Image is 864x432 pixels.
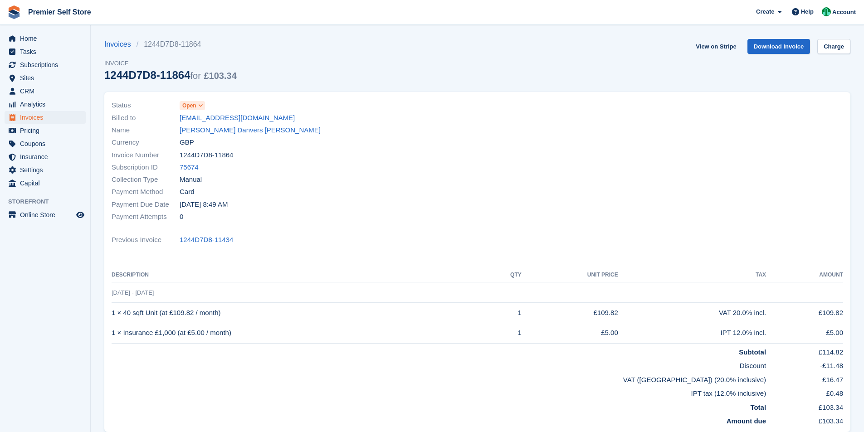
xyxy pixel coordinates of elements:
span: Payment Due Date [112,199,180,210]
span: Previous Invoice [112,235,180,245]
span: Settings [20,164,74,176]
th: Tax [618,268,766,282]
a: menu [5,72,86,84]
td: £103.34 [766,399,843,413]
a: View on Stripe [692,39,740,54]
span: Payment Attempts [112,212,180,222]
span: Currency [112,137,180,148]
a: menu [5,45,86,58]
a: [PERSON_NAME] Danvers [PERSON_NAME] [180,125,321,136]
td: 1 [487,323,522,343]
span: CRM [20,85,74,97]
a: menu [5,98,86,111]
a: menu [5,111,86,124]
th: Amount [766,268,843,282]
td: VAT ([GEOGRAPHIC_DATA]) (20.0% inclusive) [112,371,766,385]
a: menu [5,209,86,221]
span: Pricing [20,124,74,137]
a: menu [5,32,86,45]
a: menu [5,164,86,176]
a: menu [5,150,86,163]
strong: Amount due [727,417,766,425]
td: £5.00 [766,323,843,343]
a: Charge [817,39,850,54]
td: £109.82 [522,303,618,323]
span: Payment Method [112,187,180,197]
td: -£11.48 [766,357,843,371]
a: 1244D7D8-11434 [180,235,233,245]
td: 1 × Insurance £1,000 (at £5.00 / month) [112,323,487,343]
span: for [190,71,200,81]
td: £114.82 [766,343,843,357]
a: Open [180,100,205,111]
div: VAT 20.0% incl. [618,308,766,318]
a: menu [5,137,86,150]
span: Collection Type [112,175,180,185]
span: Invoice Number [112,150,180,160]
a: Premier Self Store [24,5,95,19]
img: stora-icon-8386f47178a22dfd0bd8f6a31ec36ba5ce8667c1dd55bd0f319d3a0aa187defe.svg [7,5,21,19]
a: menu [5,58,86,71]
a: Invoices [104,39,137,50]
span: Storefront [8,197,90,206]
td: £16.47 [766,371,843,385]
a: Preview store [75,209,86,220]
strong: Subtotal [739,348,766,356]
span: Sites [20,72,74,84]
td: £5.00 [522,323,618,343]
td: £103.34 [766,413,843,427]
td: 1 [487,303,522,323]
span: Subscription ID [112,162,180,173]
td: £109.82 [766,303,843,323]
span: Tasks [20,45,74,58]
span: Invoices [20,111,74,124]
td: IPT tax (12.0% inclusive) [112,385,766,399]
span: Insurance [20,150,74,163]
span: Invoice [104,59,237,68]
div: 1244D7D8-11864 [104,69,237,81]
th: Unit Price [522,268,618,282]
span: Home [20,32,74,45]
span: Name [112,125,180,136]
span: 0 [180,212,183,222]
span: Capital [20,177,74,189]
div: IPT 12.0% incl. [618,328,766,338]
a: Download Invoice [747,39,810,54]
span: 1244D7D8-11864 [180,150,233,160]
a: [EMAIL_ADDRESS][DOMAIN_NAME] [180,113,295,123]
span: Open [182,102,196,110]
img: Peter Pring [822,7,831,16]
th: QTY [487,268,522,282]
span: Account [832,8,856,17]
a: menu [5,124,86,137]
span: Create [756,7,774,16]
span: Subscriptions [20,58,74,71]
span: GBP [180,137,194,148]
a: menu [5,85,86,97]
td: 1 × 40 sqft Unit (at £109.82 / month) [112,303,487,323]
th: Description [112,268,487,282]
span: Manual [180,175,202,185]
span: Status [112,100,180,111]
td: £0.48 [766,385,843,399]
span: Billed to [112,113,180,123]
a: 75674 [180,162,199,173]
time: 2025-09-10 07:49:41 UTC [180,199,228,210]
strong: Total [750,403,766,411]
a: menu [5,177,86,189]
nav: breadcrumbs [104,39,237,50]
span: Coupons [20,137,74,150]
span: Analytics [20,98,74,111]
td: Discount [112,357,766,371]
span: £103.34 [204,71,237,81]
span: Online Store [20,209,74,221]
span: Help [801,7,814,16]
span: [DATE] - [DATE] [112,289,154,296]
span: Card [180,187,195,197]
